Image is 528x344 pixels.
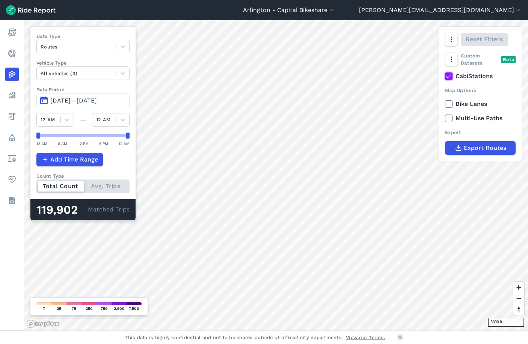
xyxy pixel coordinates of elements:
[243,6,335,15] button: Arlington - Capital Bikeshare
[74,115,92,124] div: —
[50,97,97,104] span: [DATE]—[DATE]
[99,140,108,147] div: 6 PM
[36,172,130,180] div: Count Type
[36,205,88,215] div: 119,902
[488,318,524,327] div: 3000 ft
[445,114,516,123] label: Multi-Use Paths
[30,199,136,220] div: Matched Trips
[5,152,19,165] a: Areas
[5,68,19,81] a: Heatmaps
[464,143,506,152] span: Export Routes
[58,140,67,147] div: 6 AM
[466,35,503,44] span: Reset Filters
[445,87,516,94] div: Map Options
[5,110,19,123] a: Fees
[36,153,103,166] button: Add Time Range
[78,140,89,147] div: 12 PM
[445,52,516,66] div: Custom Datasets
[513,304,524,315] button: Reset bearing to north
[445,72,516,81] label: CabiStations
[24,20,528,330] canvas: Map
[445,129,516,136] div: Export
[461,33,508,46] button: Reset Filters
[36,94,130,107] button: [DATE]—[DATE]
[5,47,19,60] a: Realtime
[445,100,516,109] label: Bike Lanes
[26,320,59,328] a: Mapbox logo
[36,59,130,66] label: Vehicle Type
[5,26,19,39] a: Report
[5,89,19,102] a: Analyze
[36,140,47,147] div: 12 AM
[36,33,130,40] label: Data Type
[513,293,524,304] button: Zoom out
[5,194,19,207] a: Datasets
[501,56,516,63] div: Beta
[6,5,56,15] img: Ride Report
[50,155,98,164] span: Add Time Range
[5,131,19,144] a: Policy
[5,173,19,186] a: Health
[513,282,524,293] button: Zoom in
[359,6,522,15] button: [PERSON_NAME][EMAIL_ADDRESS][DOMAIN_NAME]
[119,140,130,147] div: 12 AM
[346,334,385,341] a: View our Terms.
[36,86,130,93] label: Data Period
[445,141,516,155] button: Export Routes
